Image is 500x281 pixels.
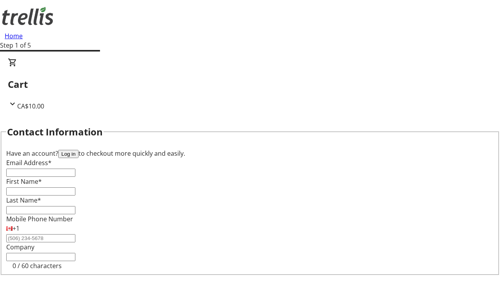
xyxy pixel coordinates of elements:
div: CartCA$10.00 [8,58,492,111]
button: Log in [58,150,79,158]
label: Mobile Phone Number [6,215,73,223]
label: Company [6,243,34,251]
h2: Contact Information [7,125,103,139]
div: Have an account? to checkout more quickly and easily. [6,149,494,158]
h2: Cart [8,77,492,91]
tr-character-limit: 0 / 60 characters [12,261,62,270]
label: Last Name* [6,196,41,205]
span: CA$10.00 [17,102,44,110]
input: (506) 234-5678 [6,234,75,242]
label: Email Address* [6,158,52,167]
label: First Name* [6,177,42,186]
